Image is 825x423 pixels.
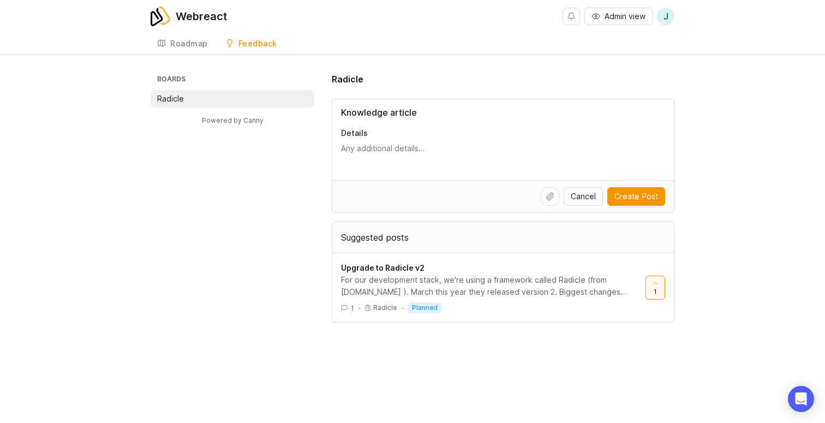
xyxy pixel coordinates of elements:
[157,93,184,104] p: Radicle
[176,11,227,22] div: Webreact
[564,187,603,206] button: Cancel
[151,33,214,55] a: Roadmap
[663,10,668,23] span: j
[238,40,277,47] div: Feedback
[151,90,314,108] a: Radicle
[412,303,438,312] p: planned
[341,128,665,139] p: Details
[657,8,674,25] button: j
[358,303,360,313] div: ·
[341,106,665,119] input: Title
[402,303,403,313] div: ·
[332,222,674,253] div: Suggested posts
[151,7,170,26] img: Webreact logo
[170,40,208,47] div: Roadmap
[200,114,265,127] a: Powered by Canny
[605,11,645,22] span: Admin view
[614,191,658,202] span: Create Post
[373,303,397,312] p: Radicle
[341,263,425,272] span: Upgrade to Radicle v2
[332,73,363,86] h1: Radicle
[645,276,665,300] button: 1
[563,8,580,25] button: Notifications
[341,262,645,313] a: Upgrade to Radicle v2For our development stack, we're using a framework called Radicle (from [DOM...
[584,8,653,25] button: Admin view
[788,386,814,412] div: Open Intercom Messenger
[341,143,665,165] textarea: Details
[654,287,657,296] span: 1
[571,191,596,202] span: Cancel
[219,33,284,55] a: Feedback
[607,187,665,206] button: Create Post
[341,274,637,298] div: For our development stack, we're using a framework called Radicle (from [DOMAIN_NAME] ). March th...
[155,73,314,88] h3: Boards
[351,303,354,313] span: 1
